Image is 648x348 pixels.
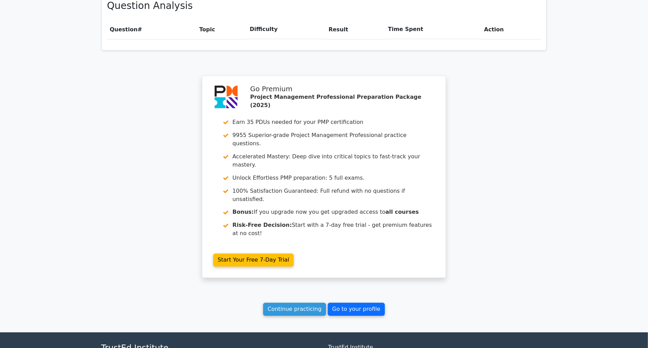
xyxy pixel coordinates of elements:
th: Topic [196,20,247,39]
a: Go to your profile [328,303,385,316]
a: Continue practicing [263,303,326,316]
th: # [107,20,196,39]
th: Difficulty [247,20,326,39]
span: Question [110,26,138,33]
th: Result [326,20,385,39]
a: Start Your Free 7-Day Trial [213,254,294,267]
th: Action [482,20,541,39]
th: Time Spent [385,20,481,39]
